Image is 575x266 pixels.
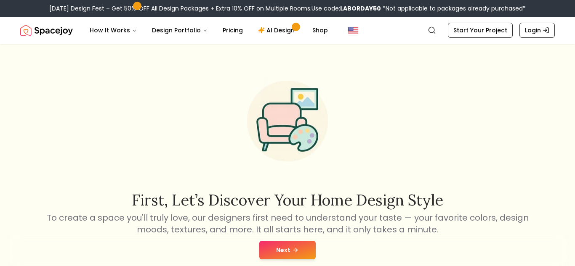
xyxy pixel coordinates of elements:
[216,22,250,39] a: Pricing
[20,17,555,44] nav: Global
[340,4,381,13] b: LABORDAY50
[348,25,358,35] img: United States
[306,22,335,39] a: Shop
[381,4,526,13] span: *Not applicable to packages already purchased*
[20,22,73,39] img: Spacejoy Logo
[311,4,381,13] span: Use code:
[45,192,530,208] h2: First, let’s discover your home design style
[448,23,513,38] a: Start Your Project
[83,22,144,39] button: How It Works
[49,4,526,13] div: [DATE] Design Fest – Get 50% OFF All Design Packages + Extra 10% OFF on Multiple Rooms.
[519,23,555,38] a: Login
[45,212,530,235] p: To create a space you'll truly love, our designers first need to understand your taste — your fav...
[251,22,304,39] a: AI Design
[145,22,214,39] button: Design Portfolio
[259,241,316,259] button: Next
[83,22,335,39] nav: Main
[234,67,341,175] img: Start Style Quiz Illustration
[20,22,73,39] a: Spacejoy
